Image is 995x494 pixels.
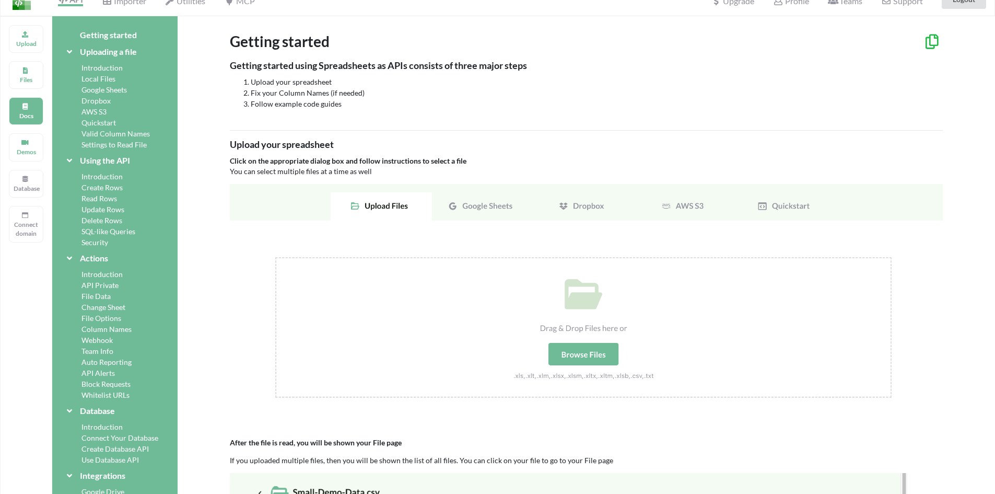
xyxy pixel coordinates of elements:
div: Local Files [65,73,165,84]
div: Team Info [65,346,165,357]
p: If you uploaded multiple files, then you will be shown the list of all files. You can click on yo... [230,455,943,466]
div: Read Rows [65,193,165,204]
div: Block Requests [65,378,165,389]
div: Introduction [65,421,165,432]
p: Upload your spreadsheet [230,138,943,152]
div: Using the API [65,154,165,167]
div: Database [65,405,165,417]
li: Follow example code guides [251,98,943,109]
p: Getting started using Spreadsheets as APIs consists of three major steps [230,59,943,73]
span: You can select multiple files at a time as well [230,167,372,176]
div: API Alerts [65,367,165,378]
div: Change Sheet [65,302,165,313]
p: Upload [14,39,39,48]
img: Upload Connect Files [230,184,943,422]
div: Introduction [65,171,165,182]
p: Database [14,184,39,193]
div: Getting started [65,29,165,41]
p: After the file is read, you will be shown your File page [230,438,943,448]
p: Demos [14,147,39,156]
div: AWS S3 [65,106,165,117]
span: Click on the appropriate dialog box and follow instructions to select a file [230,156,466,165]
div: Settings to Read File [65,139,165,150]
div: Connect Your Database [65,432,165,443]
div: Uploading a file [65,45,165,58]
div: Update Rows [65,204,165,215]
div: Delete Rows [65,215,165,226]
div: Integrations [65,469,165,482]
div: Introduction [65,62,165,73]
div: Create Rows [65,182,165,193]
div: File Options [65,313,165,324]
p: Connect domain [14,220,39,238]
div: Webhook [65,335,165,346]
div: Dropbox [65,95,165,106]
p: Files [14,75,39,84]
h2: Getting started [230,33,943,51]
div: Auto Reporting [65,357,165,367]
p: Docs [14,111,39,120]
div: Column Names [65,324,165,335]
div: SQL-like Queries [65,226,165,237]
div: API Private [65,280,165,291]
div: Google Sheets [65,84,165,95]
div: Security [65,237,165,248]
div: Valid Column Names [65,128,165,139]
div: Whitelist URLs [65,389,165,400]
li: Upload your spreadsheet [251,76,943,87]
div: Introduction [65,269,165,280]
div: Create Database API [65,443,165,454]
div: File Data [65,291,165,302]
li: Fix your Column Names (if needed) [251,87,943,98]
div: Use Database API [65,454,165,465]
div: Actions [65,252,165,265]
div: Quickstart [65,117,165,128]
